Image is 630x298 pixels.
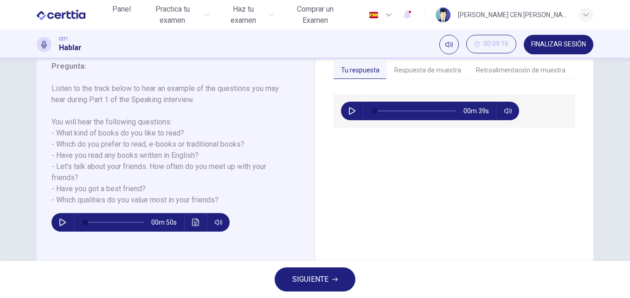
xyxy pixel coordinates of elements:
[531,41,586,48] span: FINALIZAR SESIÓN
[112,4,131,15] span: Panel
[469,61,573,80] button: Retroalimentación de muestra
[387,61,469,80] button: Respuesta de muestra
[107,1,136,29] a: Panel
[439,35,459,54] div: Silenciar
[292,273,328,286] span: SIGUIENTE
[483,40,508,48] span: 00:09:16
[51,83,289,206] h6: Listen to the track below to hear an example of the questions you may hear during Part 1 of the S...
[51,61,289,72] h6: Pregunta :
[436,7,450,22] img: Profile picture
[188,213,203,232] button: Haz clic para ver la transcripción del audio
[275,267,355,292] button: SIGUIENTE
[466,35,516,53] button: 00:09:16
[107,1,136,18] button: Panel
[524,35,593,54] button: FINALIZAR SESIÓN
[458,9,567,20] div: [PERSON_NAME] CEN [PERSON_NAME]
[37,6,85,24] img: CERTTIA logo
[59,36,68,42] span: CET1
[282,1,349,29] button: Comprar un Examen
[140,1,213,29] button: Practica tu examen
[217,1,278,29] button: Haz tu examen
[151,213,184,232] span: 00m 50s
[368,12,379,19] img: es
[334,61,575,80] div: basic tabs example
[463,102,496,120] span: 00m 39s
[334,61,387,80] button: Tu respuesta
[221,4,266,26] span: Haz tu examen
[37,6,107,24] a: CERTTIA logo
[59,42,82,53] h1: Hablar
[285,4,346,26] span: Comprar un Examen
[466,35,516,54] div: Ocultar
[144,4,201,26] span: Practica tu examen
